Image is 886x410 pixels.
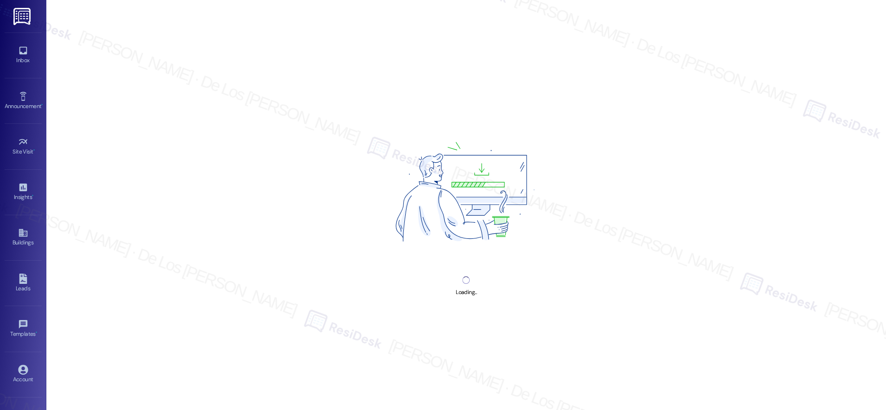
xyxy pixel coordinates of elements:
[5,271,42,296] a: Leads
[33,147,35,154] span: •
[5,43,42,68] a: Inbox
[13,8,32,25] img: ResiDesk Logo
[41,102,43,108] span: •
[456,288,477,297] div: Loading...
[5,179,42,205] a: Insights •
[5,362,42,387] a: Account
[32,192,33,199] span: •
[5,316,42,341] a: Templates •
[5,225,42,250] a: Buildings
[36,329,37,336] span: •
[5,134,42,159] a: Site Visit •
